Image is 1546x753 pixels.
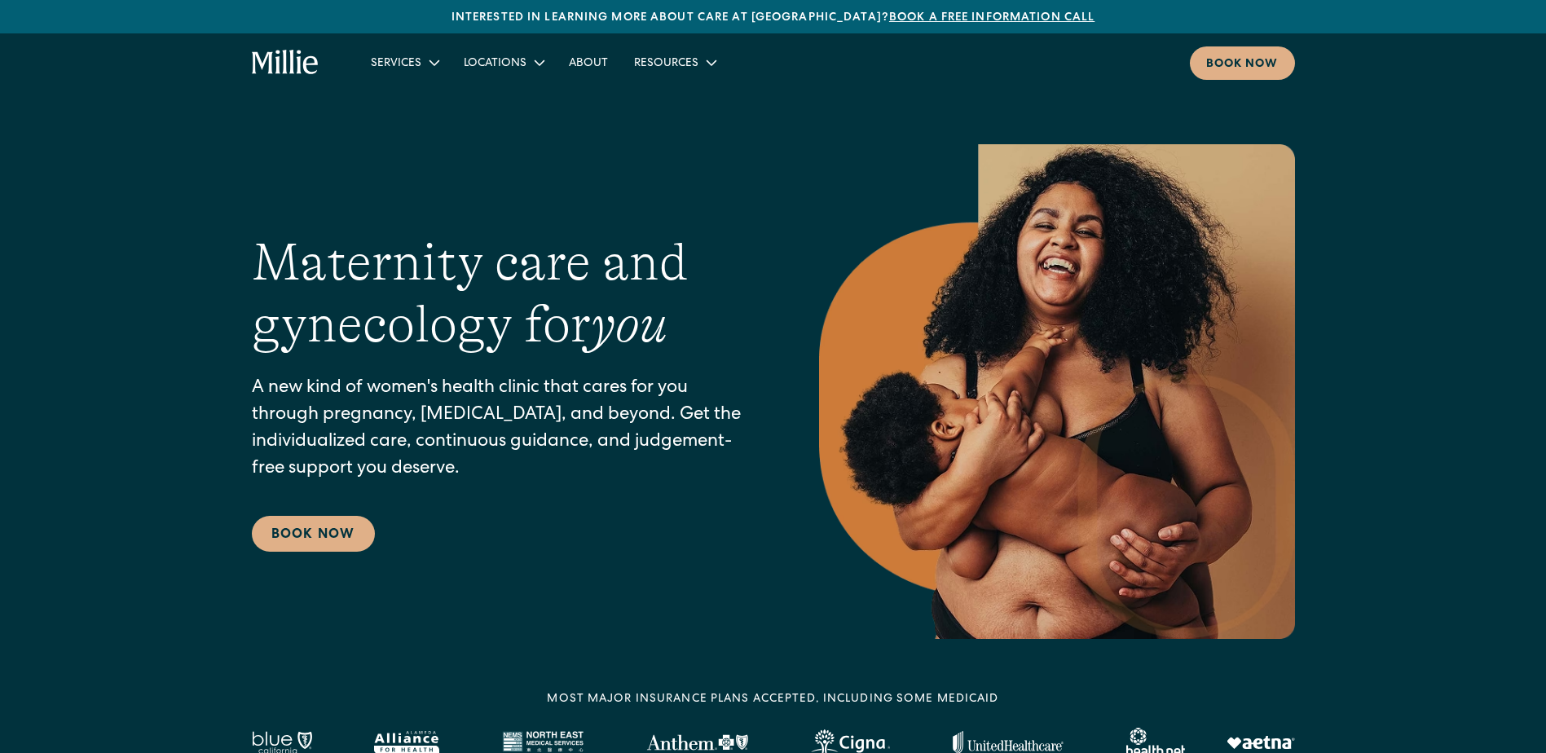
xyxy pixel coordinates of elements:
div: Locations [451,49,556,76]
a: Book Now [252,516,375,552]
div: Services [358,49,451,76]
em: you [591,295,667,354]
a: Book a free information call [889,12,1095,24]
div: Book now [1206,56,1279,73]
img: Smiling mother with her baby in arms, celebrating body positivity and the nurturing bond of postp... [819,144,1295,639]
a: home [252,50,319,76]
div: Resources [621,49,728,76]
p: A new kind of women's health clinic that cares for you through pregnancy, [MEDICAL_DATA], and bey... [252,376,754,483]
a: Book now [1190,46,1295,80]
div: MOST MAJOR INSURANCE PLANS ACCEPTED, INCLUDING some MEDICAID [547,691,998,708]
img: Aetna logo [1227,736,1295,749]
div: Resources [634,55,698,73]
div: Services [371,55,421,73]
h1: Maternity care and gynecology for [252,231,754,357]
img: Anthem Logo [646,734,748,751]
div: Locations [464,55,526,73]
a: About [556,49,621,76]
